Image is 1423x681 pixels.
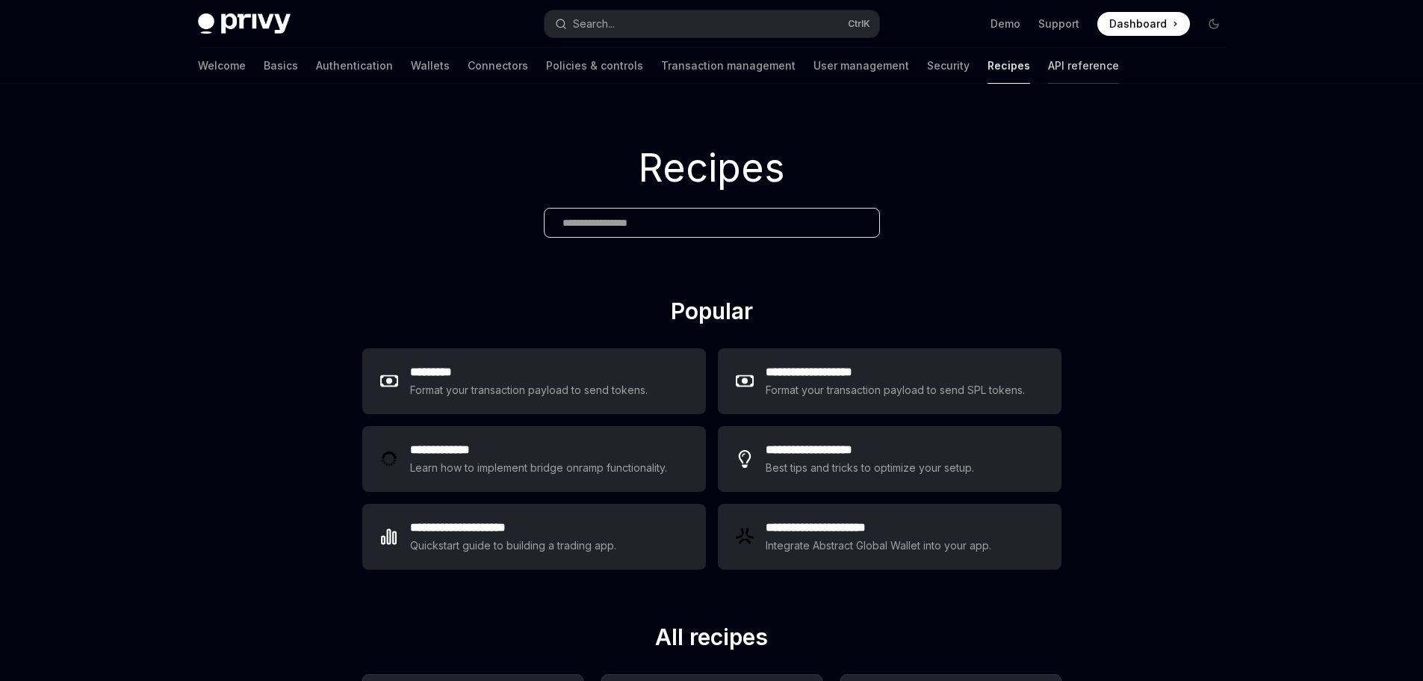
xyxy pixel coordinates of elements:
a: Demo [990,16,1020,31]
img: dark logo [198,13,291,34]
a: Basics [264,48,298,84]
h2: All recipes [362,623,1061,656]
a: Transaction management [661,48,796,84]
a: Policies & controls [546,48,643,84]
a: Security [927,48,970,84]
a: **** ****Format your transaction payload to send tokens. [362,348,706,414]
div: Search... [573,15,615,33]
span: Dashboard [1109,16,1167,31]
div: Integrate Abstract Global Wallet into your app. [766,537,993,555]
a: Authentication [316,48,393,84]
button: Open search [545,10,879,37]
a: **** **** ***Learn how to implement bridge onramp functionality. [362,426,706,492]
div: Format your transaction payload to send tokens. [410,381,648,399]
a: Support [1038,16,1079,31]
a: User management [813,48,909,84]
div: Format your transaction payload to send SPL tokens. [766,381,1026,399]
div: Quickstart guide to building a trading app. [410,537,617,555]
h2: Popular [362,298,1061,330]
a: Wallets [411,48,450,84]
div: Best tips and tricks to optimize your setup. [766,459,976,477]
a: Connectors [468,48,528,84]
span: Ctrl K [848,18,870,30]
div: Learn how to implement bridge onramp functionality. [410,459,672,477]
a: Welcome [198,48,246,84]
a: Dashboard [1097,12,1190,36]
a: Recipes [988,48,1030,84]
button: Toggle dark mode [1202,12,1226,36]
a: API reference [1048,48,1119,84]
